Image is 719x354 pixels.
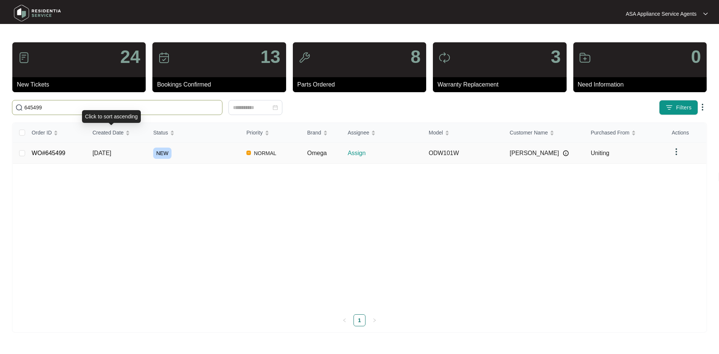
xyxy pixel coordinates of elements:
p: Assign [348,149,422,158]
li: Previous Page [339,314,351,326]
th: Status [147,123,240,143]
p: 3 [551,48,561,66]
p: 13 [260,48,280,66]
p: Parts Ordered [297,80,426,89]
th: Created Date [87,123,147,143]
p: 24 [120,48,140,66]
p: New Tickets [17,80,146,89]
img: dropdown arrow [698,103,707,112]
span: Assignee [348,128,369,137]
p: 0 [691,48,701,66]
span: NEW [153,148,172,159]
img: dropdown arrow [703,12,708,16]
span: Created Date [92,128,124,137]
span: NORMAL [251,149,279,158]
span: Order ID [32,128,52,137]
span: Priority [246,128,263,137]
span: Model [429,128,443,137]
th: Order ID [26,123,87,143]
th: Purchased From [585,123,665,143]
th: Actions [666,123,706,143]
img: search-icon [15,104,23,111]
a: 1 [354,315,365,326]
span: Brand [307,128,321,137]
th: Priority [240,123,301,143]
img: dropdown arrow [672,147,681,156]
img: Info icon [563,150,569,156]
img: icon [579,52,591,64]
button: filter iconFilters [659,100,698,115]
img: Vercel Logo [246,151,251,155]
input: Search by Order Id, Assignee Name, Customer Name, Brand and Model [24,103,219,112]
span: Customer Name [510,128,548,137]
p: ASA Appliance Service Agents [626,10,697,18]
img: icon [298,52,310,64]
p: Need Information [578,80,707,89]
div: Click to sort ascending [82,110,141,123]
img: icon [439,52,450,64]
p: 8 [410,48,421,66]
button: right [368,314,380,326]
span: [DATE] [92,150,111,156]
button: left [339,314,351,326]
span: [PERSON_NAME] [510,149,559,158]
th: Assignee [342,123,422,143]
span: right [372,318,377,323]
span: Purchased From [591,128,629,137]
img: icon [158,52,170,64]
p: Bookings Confirmed [157,80,286,89]
img: icon [18,52,30,64]
li: Next Page [368,314,380,326]
span: Status [153,128,168,137]
a: WO#645499 [32,150,66,156]
img: residentia service logo [11,2,64,24]
th: Brand [301,123,342,143]
li: 1 [354,314,365,326]
th: Customer Name [504,123,585,143]
span: left [342,318,347,323]
img: filter icon [665,104,673,111]
span: Filters [676,104,692,112]
p: Warranty Replacement [437,80,566,89]
span: Omega [307,150,327,156]
th: Model [423,123,504,143]
td: ODW101W [423,143,504,164]
span: Uniting [591,150,609,156]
